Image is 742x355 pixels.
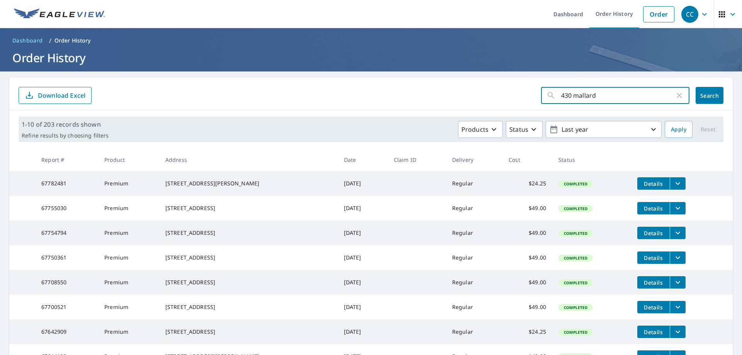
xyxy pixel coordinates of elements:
[558,123,649,136] p: Last year
[552,148,631,171] th: Status
[338,171,388,196] td: [DATE]
[642,254,665,262] span: Details
[338,148,388,171] th: Date
[642,279,665,286] span: Details
[637,251,670,264] button: detailsBtn-67750361
[642,328,665,336] span: Details
[642,304,665,311] span: Details
[670,301,686,313] button: filesDropdownBtn-67700521
[22,120,109,129] p: 1-10 of 203 records shown
[670,276,686,289] button: filesDropdownBtn-67708550
[165,303,332,311] div: [STREET_ADDRESS]
[165,204,332,212] div: [STREET_ADDRESS]
[637,276,670,289] button: detailsBtn-67708550
[458,121,503,138] button: Products
[637,326,670,338] button: detailsBtn-67642909
[637,227,670,239] button: detailsBtn-67754794
[506,121,543,138] button: Status
[49,36,51,45] li: /
[502,221,552,245] td: $49.00
[559,305,592,310] span: Completed
[159,148,338,171] th: Address
[670,326,686,338] button: filesDropdownBtn-67642909
[670,227,686,239] button: filesDropdownBtn-67754794
[502,270,552,295] td: $49.00
[98,245,159,270] td: Premium
[98,171,159,196] td: Premium
[38,91,85,100] p: Download Excel
[338,221,388,245] td: [DATE]
[165,254,332,262] div: [STREET_ADDRESS]
[165,180,332,187] div: [STREET_ADDRESS][PERSON_NAME]
[19,87,92,104] button: Download Excel
[35,295,98,319] td: 67700521
[446,196,502,221] td: Regular
[338,295,388,319] td: [DATE]
[165,328,332,336] div: [STREET_ADDRESS]
[670,202,686,214] button: filesDropdownBtn-67755030
[446,171,502,196] td: Regular
[681,6,698,23] div: CC
[637,202,670,214] button: detailsBtn-67755030
[461,125,488,134] p: Products
[22,132,109,139] p: Refine results by choosing filters
[35,196,98,221] td: 67755030
[35,270,98,295] td: 67708550
[35,221,98,245] td: 67754794
[502,319,552,344] td: $24.25
[98,196,159,221] td: Premium
[637,177,670,190] button: detailsBtn-67782481
[502,148,552,171] th: Cost
[446,295,502,319] td: Regular
[559,255,592,261] span: Completed
[98,270,159,295] td: Premium
[642,229,665,237] span: Details
[9,50,733,66] h1: Order History
[446,270,502,295] td: Regular
[696,87,723,104] button: Search
[12,37,43,44] span: Dashboard
[35,319,98,344] td: 67642909
[165,279,332,286] div: [STREET_ADDRESS]
[9,34,46,47] a: Dashboard
[98,295,159,319] td: Premium
[388,148,446,171] th: Claim ID
[559,330,592,335] span: Completed
[446,245,502,270] td: Regular
[98,148,159,171] th: Product
[338,319,388,344] td: [DATE]
[561,85,675,106] input: Address, Report #, Claim ID, etc.
[98,319,159,344] td: Premium
[559,181,592,187] span: Completed
[502,196,552,221] td: $49.00
[9,34,733,47] nav: breadcrumb
[446,221,502,245] td: Regular
[643,6,674,22] a: Order
[671,125,686,134] span: Apply
[98,221,159,245] td: Premium
[35,245,98,270] td: 67750361
[502,295,552,319] td: $49.00
[165,229,332,237] div: [STREET_ADDRESS]
[509,125,528,134] p: Status
[546,121,662,138] button: Last year
[642,180,665,187] span: Details
[35,171,98,196] td: 67782481
[338,245,388,270] td: [DATE]
[637,301,670,313] button: detailsBtn-67700521
[665,121,693,138] button: Apply
[446,319,502,344] td: Regular
[670,177,686,190] button: filesDropdownBtn-67782481
[559,280,592,285] span: Completed
[642,205,665,212] span: Details
[446,148,502,171] th: Delivery
[559,206,592,211] span: Completed
[670,251,686,264] button: filesDropdownBtn-67750361
[502,245,552,270] td: $49.00
[338,196,388,221] td: [DATE]
[14,8,105,20] img: EV Logo
[559,231,592,236] span: Completed
[702,92,717,99] span: Search
[35,148,98,171] th: Report #
[338,270,388,295] td: [DATE]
